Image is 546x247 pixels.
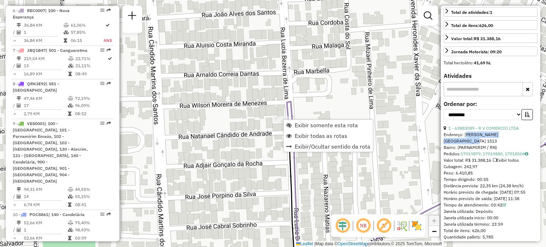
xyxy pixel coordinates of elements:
[100,81,105,86] em: Opções
[13,212,85,217] span: 10 -
[429,215,439,226] a: Zoom in
[68,57,74,61] i: % de utilização do peso
[46,48,87,53] span: | 501 - Canguaretma
[451,22,493,29] div: Total de itens:
[75,102,111,109] td: 96,09%
[23,95,68,102] td: 47,46 KM
[444,33,537,43] a: Valor total:R$ 31.388,16
[17,57,21,61] i: Distância Total
[27,121,45,126] span: VES0001
[23,22,63,29] td: 36,84 KM
[23,219,68,226] td: 52,66 KM
[521,109,533,120] button: Ordem crescente
[355,217,372,234] span: Ocultar NR
[451,49,502,55] div: Jornada Motorista: 09:20
[23,201,68,208] td: 6,74 KM
[444,195,537,202] div: Horário previsto de saída: [DATE] 11:38
[23,102,68,109] td: 17
[13,81,59,93] span: 8 -
[75,70,107,77] td: 08:49
[375,217,392,234] span: Exibir rótulo
[13,62,16,69] td: /
[17,96,21,101] i: Distância Total
[23,55,68,62] td: 219,54 KM
[13,235,16,242] td: =
[68,96,73,101] i: % de utilização do peso
[75,95,111,102] td: 72,19%
[75,226,111,233] td: 98,43%
[17,194,21,199] i: Total de Atividades
[68,203,71,207] i: Tempo total em rota
[106,23,110,27] i: Rota otimizada
[17,103,21,108] i: Total de Atividades
[100,121,105,125] em: Opções
[444,170,473,176] span: Peso: 6.410,85
[23,37,63,44] td: 36,84 KM
[23,226,68,233] td: 1
[13,29,16,36] td: /
[296,241,313,246] a: Leaflet
[444,7,537,17] a: Total de atividades:1
[421,9,435,23] a: Exibir filtros
[68,64,74,68] i: % de utilização da cubagem
[13,201,16,208] td: =
[68,228,73,232] i: % de utilização da cubagem
[444,234,537,240] div: Quantidade pallets: 5,785
[444,240,537,247] div: Total hectolitro: 41,694
[13,70,16,77] td: =
[284,141,373,152] li: Exibir/Ocultar sentido da rota
[64,38,67,43] i: Tempo total em rota
[338,241,368,246] a: OpenStreetMap
[107,212,111,216] em: Rota exportada
[13,48,87,53] span: 7 -
[444,73,537,79] h4: Atividades
[100,48,105,52] em: Opções
[448,125,519,131] a: 1 - 63883089 - R V COMERCIO LTDA
[295,144,370,149] span: Exibir/Ocultar sentido da rota
[107,48,111,52] em: Rota exportada
[23,70,68,77] td: 16,89 KM
[17,187,21,192] i: Distância Total
[75,110,111,117] td: 08:52
[107,121,111,125] em: Rota exportada
[17,64,21,68] i: Total de Atividades
[444,47,537,56] a: Jornada Motorista: 09:20
[451,10,492,15] span: Total de atividades:
[502,202,506,208] a: Com service time
[75,219,111,226] td: 75,40%
[48,212,85,217] span: | 140 - Candelária
[27,81,46,86] span: QRK3E92
[27,48,46,53] span: JBQ1B47
[444,176,537,183] div: Tempo dirigindo: 00:55
[444,183,537,189] div: Distância prevista: 22,35 km (24,38 km/h)
[444,208,537,215] div: Janela utilizada: Depósito
[284,130,373,141] li: Exibir todas as rotas
[17,228,21,232] i: Total de Atividades
[30,212,48,217] span: POC8861
[490,10,492,15] strong: 1
[75,55,107,62] td: 22,71%
[314,241,315,246] span: |
[68,221,73,225] i: % de utilização do peso
[493,157,519,163] span: Exibir todos
[474,60,491,65] strong: 41,69 hL
[70,22,103,29] td: 61,06%
[75,186,111,193] td: 44,55%
[23,110,68,117] td: 2,79 KM
[295,133,347,139] span: Exibir todas as rotas
[13,193,16,200] td: /
[23,186,68,193] td: 94,31 KM
[474,36,500,41] strong: R$ 31.388,16
[444,227,537,234] div: Total de itens: 626,00
[68,72,72,76] i: Tempo total em rota
[461,151,528,156] a: 17019879, 17019880, 17018504
[70,29,103,36] td: 57,85%
[108,57,112,61] i: Rota otimizada
[429,226,439,237] a: Zoom out
[13,102,16,109] td: /
[17,221,21,225] i: Distância Total
[444,157,537,163] div: Valor total: R$ 31.388,16
[334,217,351,234] span: Ocultar deslocamento
[444,151,537,157] div: Pedidos:
[411,220,422,231] img: Exibir/Ocultar setores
